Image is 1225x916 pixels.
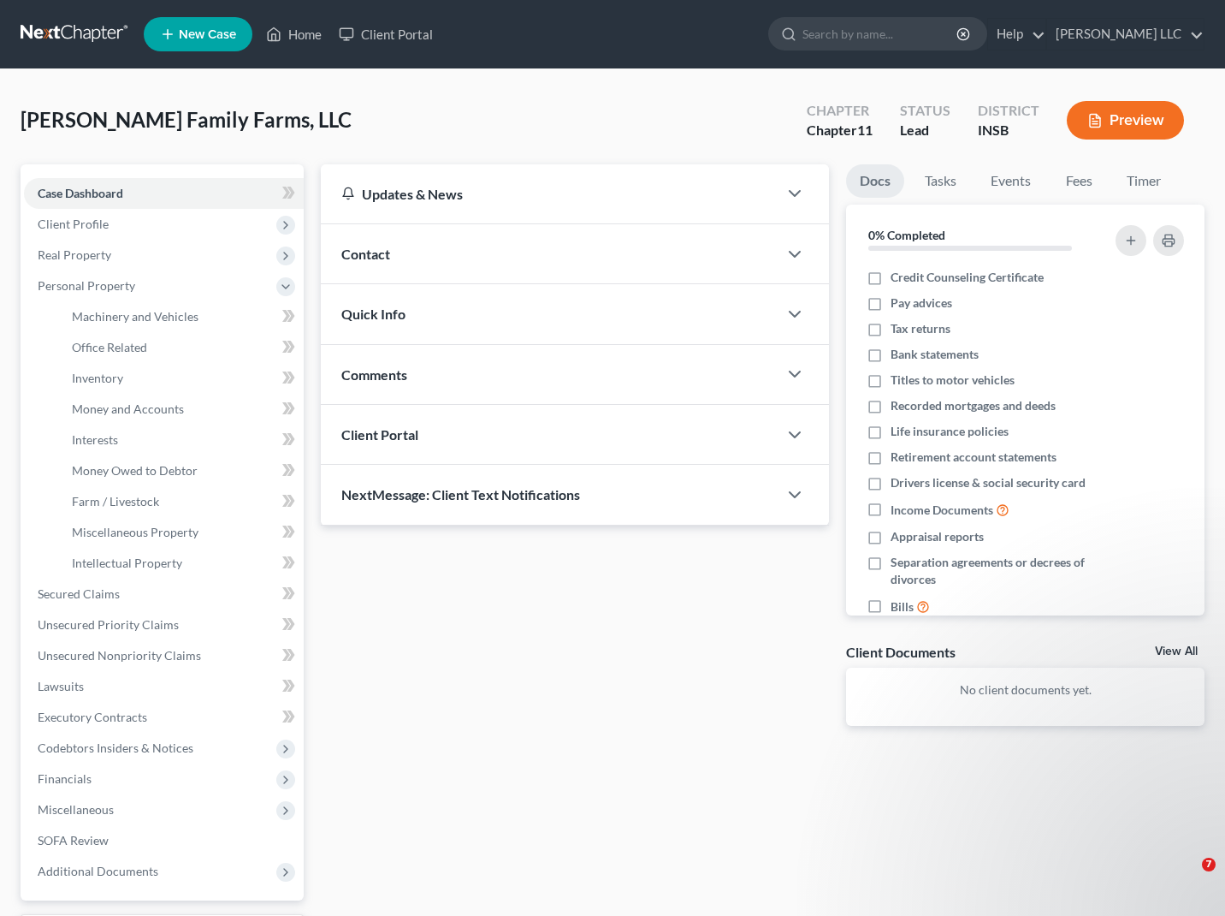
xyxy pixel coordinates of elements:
span: Titles to motor vehicles [891,372,1015,389]
span: Miscellaneous Property [72,525,198,539]
span: Separation agreements or decrees of divorces [891,554,1100,588]
a: Executory Contracts [24,702,304,733]
a: Farm / Livestock [58,486,304,517]
span: Pay advices [891,294,952,312]
a: Lawsuits [24,671,304,702]
span: Bills [891,598,914,616]
a: Tasks [911,164,970,198]
span: Appraisal reports [891,528,984,545]
span: Secured Claims [38,586,120,601]
span: Executory Contracts [38,710,147,724]
div: Client Documents [846,643,956,661]
span: Financials [38,771,92,786]
a: Help [988,19,1045,50]
div: Chapter [807,121,873,140]
a: Unsecured Nonpriority Claims [24,640,304,671]
a: Office Related [58,332,304,363]
span: Real Property [38,247,111,262]
div: Chapter [807,101,873,121]
span: Additional Documents [38,864,158,878]
p: No client documents yet. [860,681,1191,699]
span: Client Portal [341,426,418,443]
span: Miscellaneous [38,802,114,817]
a: Events [977,164,1045,198]
a: View All [1155,645,1198,657]
a: Docs [846,164,904,198]
div: District [978,101,1039,121]
span: Interests [72,432,118,447]
span: Quick Info [341,306,405,322]
span: NextMessage: Client Text Notifications [341,486,580,503]
a: Fees [1051,164,1106,198]
a: SOFA Review [24,825,304,856]
span: Unsecured Nonpriority Claims [38,648,201,663]
span: Comments [341,366,407,383]
a: Intellectual Property [58,548,304,579]
a: Timer [1113,164,1175,198]
div: Status [900,101,950,121]
button: Preview [1067,101,1184,140]
span: New Case [179,28,236,41]
span: Farm / Livestock [72,494,159,509]
span: Machinery and Vehicles [72,309,198,324]
a: Money Owed to Debtor [58,455,304,486]
span: 7 [1202,858,1216,871]
span: Client Profile [38,217,109,231]
div: Lead [900,121,950,140]
span: Life insurance policies [891,423,1009,440]
a: Interests [58,425,304,455]
span: Drivers license & social security card [891,474,1086,491]
a: Machinery and Vehicles [58,301,304,332]
span: Retirement account statements [891,449,1056,466]
span: Intellectual Property [72,556,182,570]
a: Case Dashboard [24,178,304,209]
span: Recorded mortgages and deeds [891,397,1056,414]
a: Inventory [58,363,304,394]
span: Income Documents [891,502,993,519]
div: Updates & News [341,185,757,203]
span: Codebtors Insiders & Notices [38,741,193,755]
span: [PERSON_NAME] Family Farms, LLC [21,107,352,132]
a: Secured Claims [24,579,304,610]
span: Money and Accounts [72,401,184,416]
div: INSB [978,121,1039,140]
input: Search by name... [802,18,959,50]
strong: 0% Completed [868,228,945,242]
span: Case Dashboard [38,186,123,200]
span: Office Related [72,340,147,354]
span: Personal Property [38,278,135,293]
span: Credit Counseling Certificate [891,269,1044,286]
span: 11 [857,122,873,138]
a: Miscellaneous Property [58,517,304,548]
a: Client Portal [330,19,441,50]
span: Lawsuits [38,679,84,693]
span: Unsecured Priority Claims [38,617,179,632]
span: Tax returns [891,320,950,337]
a: Unsecured Priority Claims [24,610,304,640]
span: Money Owed to Debtor [72,463,198,478]
span: Bank statements [891,346,979,363]
a: [PERSON_NAME] LLC [1047,19,1204,50]
a: Money and Accounts [58,394,304,425]
iframe: Intercom live chat [1167,858,1208,899]
span: Inventory [72,371,123,385]
span: SOFA Review [38,833,109,848]
a: Home [257,19,330,50]
span: Contact [341,246,390,262]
